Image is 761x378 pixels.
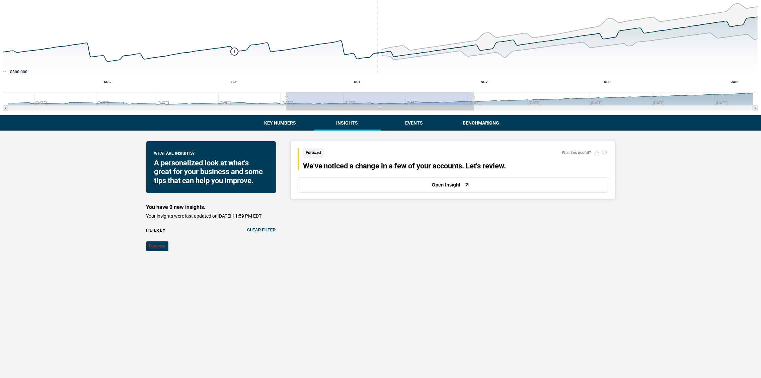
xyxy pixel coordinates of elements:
[146,228,276,233] div: Filter by
[382,4,759,60] path: Forecast, series 2 of 4 with 93 data points. Y axis, values. X axis, Time.
[298,177,608,193] button: Open Insight
[562,150,591,155] span: Was this useful?
[231,80,238,84] text: SEP
[154,151,195,159] span: What are insights?
[303,162,506,170] button: We've noticed a change in a few of your accounts. Let's review.
[104,80,111,84] text: AUG
[231,48,238,55] g: Monday, Sep 1, 04:00, 438,027. flags.
[381,115,448,131] button: Events
[314,115,381,131] button: Insights
[10,70,27,74] text: $300,000
[234,50,235,54] text: !
[448,115,515,131] button: Benchmarking
[604,80,611,84] text: DEC
[481,80,488,84] text: NOV
[354,80,361,84] text: OCT
[146,204,206,210] span: You have 0 new insights.
[231,48,238,55] g: flags, series 3 of 4 with 2 data points. Y axis, values. X axis, Time.
[247,228,276,232] button: Clear filter
[731,80,738,84] text: JAN
[154,159,268,185] div: A personalized look at what's great for your business and some tips that can help you improve.
[146,213,276,220] p: Your insights were last updated on [DATE] 11:59 PM EDT
[247,115,314,131] button: Key Numbers
[303,148,324,158] span: Forecast
[146,241,168,251] button: Forecast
